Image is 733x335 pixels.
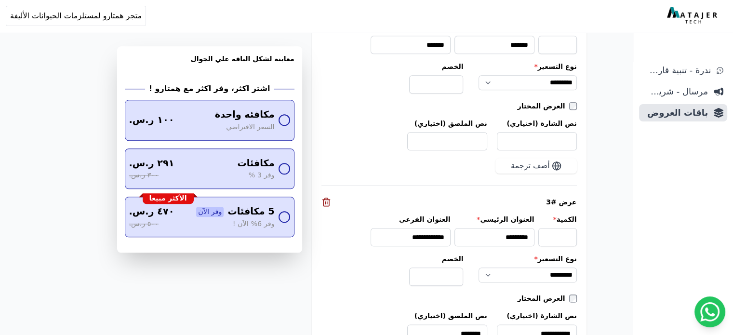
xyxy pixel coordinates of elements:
[196,207,224,217] span: وفر الآن
[233,219,275,229] span: وفر 6% الآن !
[10,10,142,22] span: متجر همتارو لمستلزمات الحيوانات الأليفة
[497,311,577,321] label: نص الشارة (اختياري)
[518,101,569,111] label: العرض المختار
[407,119,487,128] label: نص الملصق (اختياري)
[497,119,577,128] label: نص الشارة (اختياري)
[407,311,487,321] label: نص الملصق (اختياري)
[643,106,708,120] span: باقات العروض
[227,205,274,219] span: 5 مكافئات
[643,85,708,98] span: مرسال - شريط دعاية
[371,214,451,224] label: العنوان الفرعي
[511,160,550,172] span: أضف ترجمة
[129,170,159,181] span: ٣٠٠ ر.س.
[479,254,576,264] label: نوع التسعير
[518,294,569,303] label: العرض المختار
[249,170,275,181] span: وفر 3 %
[479,62,576,71] label: نوع التسعير
[215,108,275,122] span: مكافئه واحدة
[129,113,174,127] span: ١٠٠ ر.س.
[129,157,174,171] span: ٢٩١ ر.س.
[643,64,711,77] span: ندرة - تنبية قارب علي النفاذ
[6,6,146,26] button: متجر همتارو لمستلزمات الحيوانات الأليفة
[129,205,174,219] span: ٤٧٠ ر.س.
[125,54,294,75] h3: معاينة لشكل الباقه علي الجوال
[667,7,720,25] img: MatajerTech Logo
[143,193,194,204] div: الأكثر مبيعا
[409,62,463,71] label: الخصم
[495,158,577,174] button: أضف ترجمة
[538,214,577,224] label: الكمية
[226,122,274,133] span: السعر الافتراضي
[237,157,274,171] span: مكافئات
[129,219,159,229] span: ٥٠٠ ر.س.
[454,214,534,224] label: العنوان الرئيسي
[321,197,577,207] div: عرض #3
[409,254,463,264] label: الخصم
[149,83,270,94] h2: اشتر اكثر، وفر اكثر مع همتارو !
